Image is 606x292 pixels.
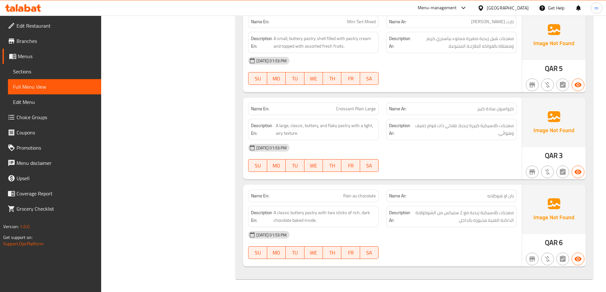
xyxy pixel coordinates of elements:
[251,209,272,224] strong: Description En:
[323,246,341,259] button: TH
[3,33,101,49] a: Branches
[3,171,101,186] a: Upsell
[389,105,406,112] strong: Name Ar:
[17,190,96,197] span: Coverage Report
[522,185,586,234] img: Ae5nvW7+0k+MAAAAAElFTkSuQmCC
[286,72,304,85] button: TU
[360,246,379,259] button: SA
[545,62,558,75] span: QAR
[526,253,539,265] button: Not branch specific item
[3,240,44,248] a: Support.OpsPlatform
[341,159,360,172] button: FR
[389,18,406,25] strong: Name Ar:
[344,248,357,257] span: FR
[363,248,376,257] span: SA
[3,18,101,33] a: Edit Restaurant
[325,74,339,83] span: TH
[336,105,376,112] span: Croissant Plain Large
[288,74,302,83] span: TU
[17,22,96,30] span: Edit Restaurant
[595,4,598,11] span: m
[363,74,376,83] span: SA
[17,205,96,213] span: Grocery Checklist
[572,166,584,178] button: Available
[559,149,563,162] span: 3
[325,248,339,257] span: TH
[304,159,323,172] button: WE
[389,35,410,50] strong: Description Ar:
[414,122,514,137] span: معجنات كلاسيكية كبيرة زبدية، فلاكي ذات قوام خفيف وهوائي.
[522,98,586,147] img: Ae5nvW7+0k+MAAAAAElFTkSuQmCC
[270,74,283,83] span: MO
[270,161,283,170] span: MO
[559,236,563,249] span: 6
[13,83,96,91] span: Full Menu View
[572,78,584,91] button: Available
[522,10,586,60] img: Ae5nvW7+0k+MAAAAAElFTkSuQmCC
[487,193,514,199] span: بان او شوكلاته
[545,149,558,162] span: QAR
[556,253,569,265] button: Not has choices
[3,222,19,231] span: Version:
[8,79,101,94] a: Full Menu View
[3,49,101,64] a: Menus
[251,193,269,199] strong: Name En:
[360,72,379,85] button: SA
[251,18,269,25] strong: Name En:
[389,209,410,224] strong: Description Ar:
[251,74,264,83] span: SU
[304,72,323,85] button: WE
[254,145,289,151] span: [DATE] 01:53 PM
[572,253,584,265] button: Available
[389,193,406,199] strong: Name Ar:
[254,232,289,238] span: [DATE] 01:53 PM
[541,166,554,178] button: Purchased item
[270,248,283,257] span: MO
[487,4,529,11] div: [GEOGRAPHIC_DATA]
[541,78,554,91] button: Purchased item
[3,233,32,241] span: Get support on:
[17,159,96,167] span: Menu disclaimer
[274,35,376,50] span: A small, buttery pastry shell filled with pastry cream and topped with assorted fresh fruits.
[248,159,267,172] button: SU
[286,246,304,259] button: TU
[556,166,569,178] button: Not has choices
[267,159,286,172] button: MO
[18,52,96,60] span: Menus
[343,193,376,199] span: Pain au chocolate
[389,122,413,137] strong: Description Ar:
[288,248,302,257] span: TU
[307,248,320,257] span: WE
[526,78,539,91] button: Not branch specific item
[276,122,376,137] span: A large, classic, buttery, and flaky pastry with a light, airy texture.
[323,72,341,85] button: TH
[17,144,96,152] span: Promotions
[17,174,96,182] span: Upsell
[274,209,376,224] span: A classic buttery pastry with two sticks of rich, dark chocolate baked inside.
[559,62,563,75] span: 5
[545,236,558,249] span: QAR
[267,246,286,259] button: MO
[323,159,341,172] button: TH
[254,58,289,64] span: [DATE] 01:53 PM
[13,68,96,75] span: Sections
[20,222,30,231] span: 1.0.0
[363,161,376,170] span: SA
[8,64,101,79] a: Sections
[344,161,357,170] span: FR
[347,18,376,25] span: Mini Tart Mixed
[325,161,339,170] span: TH
[526,166,539,178] button: Not branch specific item
[360,159,379,172] button: SA
[248,246,267,259] button: SU
[288,161,302,170] span: TU
[17,129,96,136] span: Coupons
[3,155,101,171] a: Menu disclaimer
[307,74,320,83] span: WE
[3,110,101,125] a: Choice Groups
[341,246,360,259] button: FR
[341,72,360,85] button: FR
[418,4,457,12] div: Menu-management
[251,161,264,170] span: SU
[412,209,514,224] span: معجنات كلاسيكية زبدية مع 2 ستيكس من الشوكولاتة الداكنة الغنية مخبوزة بالداخل.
